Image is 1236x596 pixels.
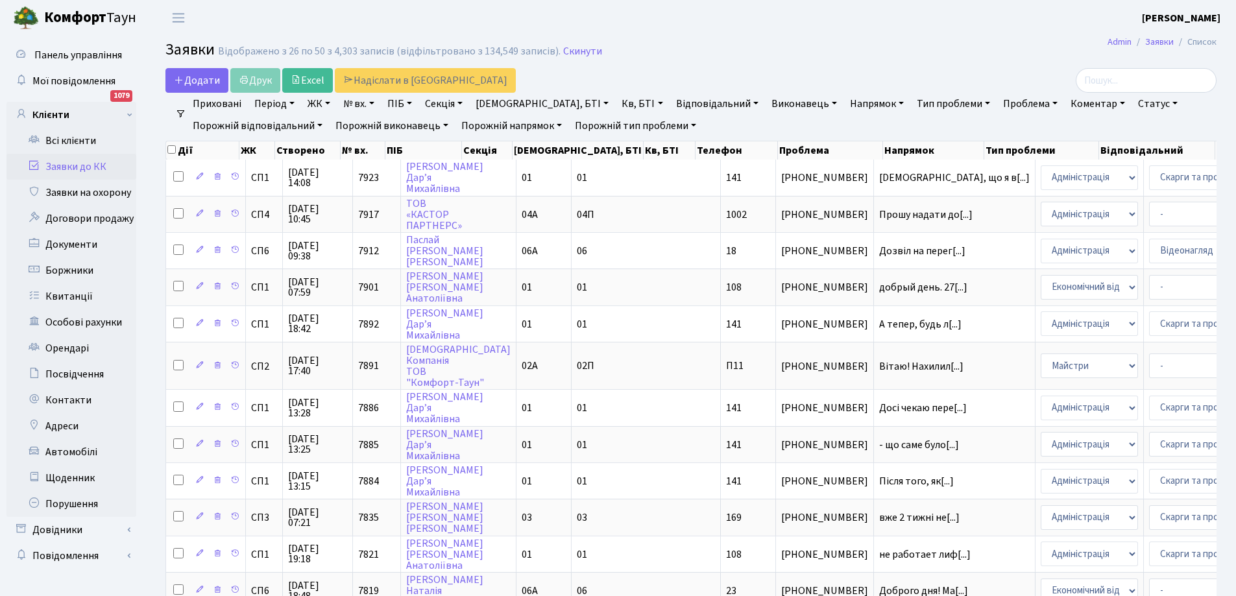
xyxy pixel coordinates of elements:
span: 01 [522,438,532,452]
a: Приховані [188,93,247,115]
th: ПІБ [385,141,461,160]
span: [DATE] 09:38 [288,241,347,261]
span: 01 [522,317,532,331]
a: Період [249,93,300,115]
span: 04П [577,208,594,222]
th: Створено [275,141,340,160]
a: Excel [282,68,333,93]
span: СП1 [251,440,277,450]
span: [PHONE_NUMBER] [781,173,868,183]
span: СП3 [251,512,277,523]
a: Всі клієнти [6,128,136,154]
a: [DEMOGRAPHIC_DATA]КомпаніяТОВ"Комфорт-Таун" [406,342,511,390]
th: ЖК [239,141,275,160]
span: Мої повідомлення [32,74,115,88]
span: [DATE] 07:59 [288,277,347,298]
a: ПІБ [382,93,417,115]
a: Автомобілі [6,439,136,465]
span: 141 [726,438,742,452]
span: 01 [577,438,587,452]
span: СП4 [251,209,277,220]
span: 1002 [726,208,747,222]
span: 7901 [358,280,379,294]
a: Порожній відповідальний [188,115,328,137]
span: [DATE] 13:25 [288,434,347,455]
span: 01 [577,171,587,185]
span: Панель управління [34,48,122,62]
span: СП2 [251,361,277,372]
span: 01 [577,280,587,294]
span: 7912 [358,244,379,258]
span: 02П [577,359,594,374]
span: [PHONE_NUMBER] [781,586,868,596]
span: 01 [577,547,587,562]
a: [PERSON_NAME][PERSON_NAME][PERSON_NAME] [406,499,483,536]
span: 169 [726,510,742,525]
th: Напрямок [883,141,984,160]
a: Договори продажу [6,206,136,232]
span: [PHONE_NUMBER] [781,476,868,486]
span: 06А [522,244,538,258]
span: 01 [577,474,587,488]
span: 02А [522,359,538,374]
button: Переключити навігацію [162,7,195,29]
span: [PHONE_NUMBER] [781,361,868,372]
a: Коментар [1065,93,1130,115]
th: Кв, БТІ [644,141,695,160]
span: [PHONE_NUMBER] [781,246,868,256]
img: logo.png [13,5,39,31]
th: Тип проблеми [984,141,1099,160]
span: СП1 [251,173,277,183]
a: № вх. [338,93,380,115]
a: [PERSON_NAME]Дар’яМихайлівна [406,306,483,342]
span: [DATE] 07:21 [288,507,347,528]
a: Клієнти [6,102,136,128]
span: Таун [44,7,136,29]
span: 141 [726,171,742,185]
a: Admin [1108,35,1132,49]
span: 18 [726,244,736,258]
span: 01 [522,401,532,415]
th: Секція [462,141,513,160]
b: Комфорт [44,7,106,28]
span: 141 [726,401,742,415]
span: [DATE] 13:15 [288,471,347,492]
span: вже 2 тижні не[...] [879,510,960,525]
span: 7885 [358,438,379,452]
span: 7884 [358,474,379,488]
a: Тип проблеми [912,93,995,115]
a: Адреси [6,413,136,439]
span: [DATE] 19:18 [288,543,347,564]
a: Боржники [6,257,136,283]
span: 7891 [358,359,379,374]
a: Порожній тип проблеми [570,115,701,137]
span: 01 [522,280,532,294]
a: Статус [1133,93,1183,115]
span: Прошу надати до[...] [879,208,973,222]
span: СП6 [251,586,277,596]
span: 7917 [358,208,379,222]
span: СП1 [251,319,277,329]
th: № вх. [341,141,386,160]
span: [DATE] 10:45 [288,204,347,224]
a: [PERSON_NAME]Дар’яМихайлівна [406,463,483,499]
a: [PERSON_NAME][PERSON_NAME]Анатоліївна [406,536,483,573]
a: Контакти [6,387,136,413]
span: СП1 [251,549,277,560]
span: 7835 [358,510,379,525]
a: [DEMOGRAPHIC_DATA], БТІ [470,93,614,115]
span: [DEMOGRAPHIC_DATA], що я в[...] [879,171,1030,185]
a: Порожній напрямок [456,115,567,137]
span: [DATE] 18:42 [288,313,347,334]
a: Виконавець [766,93,842,115]
span: 108 [726,280,742,294]
span: 01 [577,401,587,415]
a: [PERSON_NAME][PERSON_NAME]Анатоліївна [406,269,483,305]
span: Заявки [165,38,215,61]
a: Заявки на охорону [6,180,136,206]
a: Проблема [998,93,1063,115]
span: СП1 [251,282,277,292]
span: 108 [726,547,742,562]
a: Секція [420,93,468,115]
b: [PERSON_NAME] [1142,11,1220,25]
